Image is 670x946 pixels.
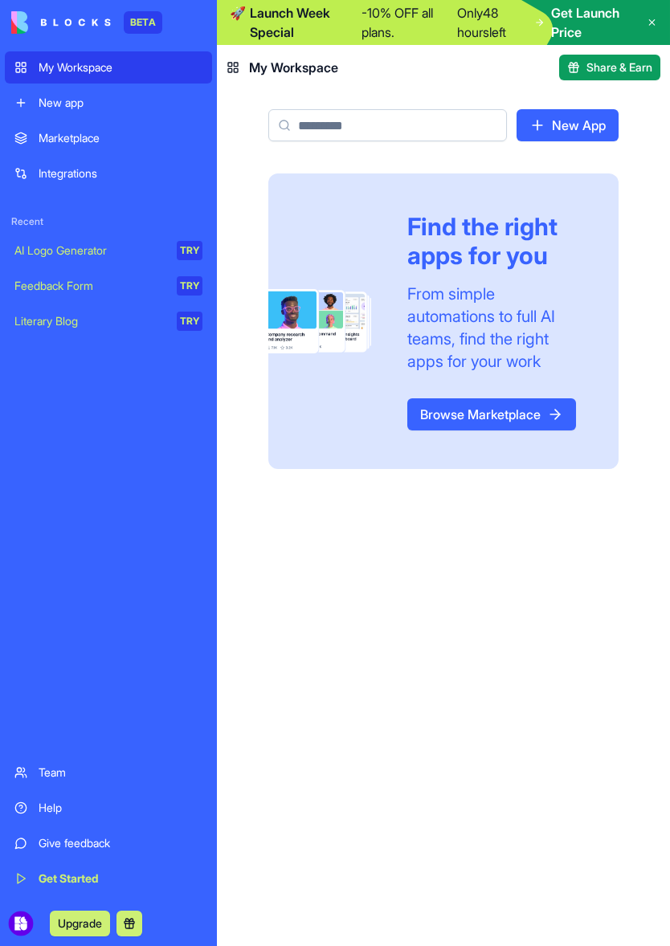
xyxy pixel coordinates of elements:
div: BETA [124,11,162,34]
a: Give feedback [5,827,212,859]
span: Recent [5,215,212,228]
div: My Workspace [39,59,202,75]
span: Launch Week Special [250,3,356,42]
div: Help [39,800,202,816]
a: Get Started [5,862,212,895]
a: New App [517,109,619,141]
a: Feedback FormTRY [5,270,212,302]
p: Only 48 hours left [457,3,534,42]
button: Share & Earn [559,55,660,80]
img: logo [11,11,111,34]
div: TRY [177,312,202,331]
p: - 10 % OFF all plans. [362,3,451,42]
a: New app [5,87,212,119]
a: My Workspace [5,51,212,84]
div: New app [39,95,202,111]
span: Share & Earn [586,59,652,75]
a: Browse Marketplace [407,398,576,430]
img: Frame_181_egmpey.png [268,289,382,353]
div: Team [39,765,202,781]
span: My Workspace [249,58,338,77]
div: Give feedback [39,835,202,851]
a: Help [5,792,212,824]
div: Literary Blog [14,313,165,329]
div: TRY [177,276,202,296]
div: Get Started [39,871,202,887]
a: Marketplace [5,122,212,154]
a: Team [5,756,212,789]
div: Find the right apps for you [407,212,580,270]
span: Get Launch Price [551,3,634,42]
a: Upgrade [50,915,110,931]
div: TRY [177,241,202,260]
img: ACg8ocIqUv4YLF2JKeZ9mu0jYy5FlexudoLrYBfzOMuDSBZyKEglh3Y=s96-c [8,911,34,936]
button: Upgrade [50,911,110,936]
div: From simple automations to full AI teams, find the right apps for your work [407,283,580,373]
div: AI Logo Generator [14,243,165,259]
a: Integrations [5,157,212,190]
span: 🚀 [230,3,243,42]
a: BETA [11,11,162,34]
div: Feedback Form [14,278,165,294]
div: Integrations [39,165,202,181]
a: Literary BlogTRY [5,305,212,337]
a: AI Logo GeneratorTRY [5,234,212,267]
div: Marketplace [39,130,202,146]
